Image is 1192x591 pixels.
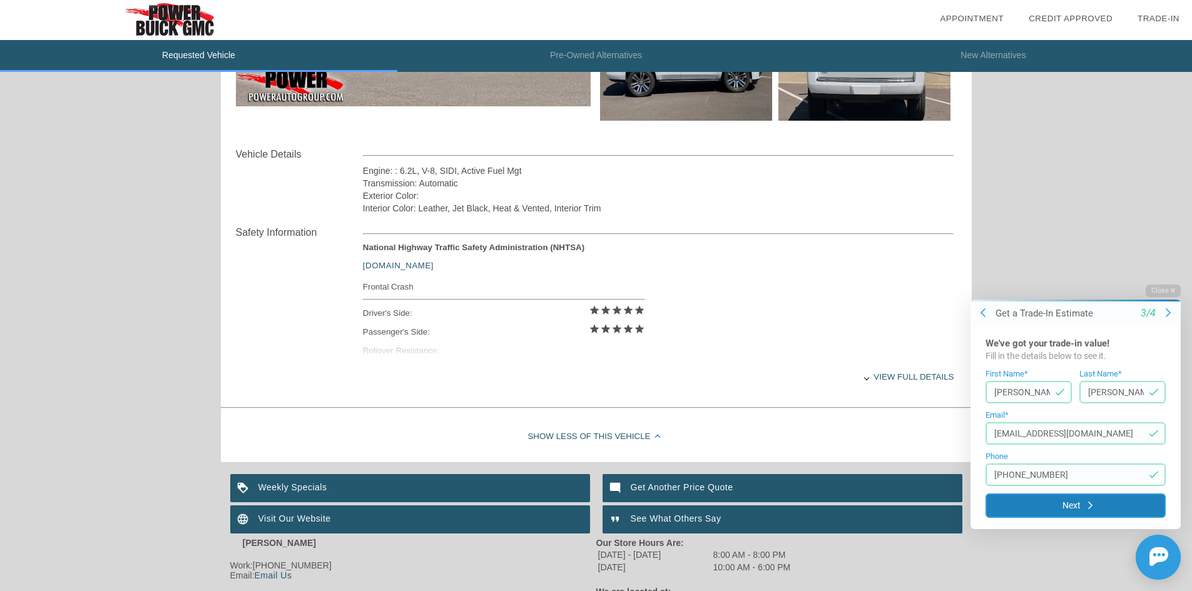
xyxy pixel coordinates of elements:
li: New Alternatives [795,40,1192,72]
i: star [589,323,600,335]
div: Interior Color: Leather, Jet Black, Heat & Vented, Interior Trim [363,202,954,215]
li: Pre-Owned Alternatives [397,40,795,72]
div: Show Less of this Vehicle [221,412,972,462]
a: See What Others Say [603,505,962,533]
i: star [634,305,645,316]
div: Transmission: Automatic [363,177,954,189]
div: Vehicle Details [236,147,363,162]
iframe: Chat Assistance [944,273,1192,591]
img: ic_mode_comment_white_24dp_2x.png [603,474,631,502]
i: star [611,305,623,316]
td: [DATE] [598,562,711,573]
td: 10:00 AM - 6:00 PM [713,562,792,573]
i: star [623,305,634,316]
i: star [634,323,645,335]
a: Email Us [254,570,292,580]
div: Passenger's Side: [363,323,645,341]
i: star [611,323,623,335]
a: [DOMAIN_NAME] [363,261,434,270]
strong: [PERSON_NAME] [243,538,316,548]
a: Trade-In [1138,14,1179,23]
img: ic_language_white_24dp_2x.png [230,505,258,533]
i: star [623,323,634,335]
td: [DATE] - [DATE] [598,549,711,560]
a: Weekly Specials [230,474,590,502]
span: [PHONE_NUMBER] [253,560,332,570]
div: Engine: : 6.2L, V-8, SIDI, Active Fuel Mgt [363,164,954,177]
div: Email: [230,570,596,580]
i: star [589,305,600,316]
div: Frontal Crash [363,279,645,295]
i: star [600,323,611,335]
div: Work: [230,560,596,570]
td: 8:00 AM - 8:00 PM [713,549,792,560]
img: ic_format_quote_white_24dp_2x.png [603,505,631,533]
strong: Our Store Hours Are: [596,538,684,548]
div: Exterior Color: [363,189,954,202]
a: Get Another Price Quote [603,474,962,502]
a: Credit Approved [1029,14,1113,23]
a: Appointment [940,14,1004,23]
div: Driver's Side: [363,304,645,323]
a: Visit Our Website [230,505,590,533]
div: Safety Information [236,225,363,240]
i: star [600,305,611,316]
img: ic_loyalty_white_24dp_2x.png [230,474,258,502]
div: View full details [363,361,954,392]
strong: National Highway Traffic Safety Administration (NHTSA) [363,243,584,252]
